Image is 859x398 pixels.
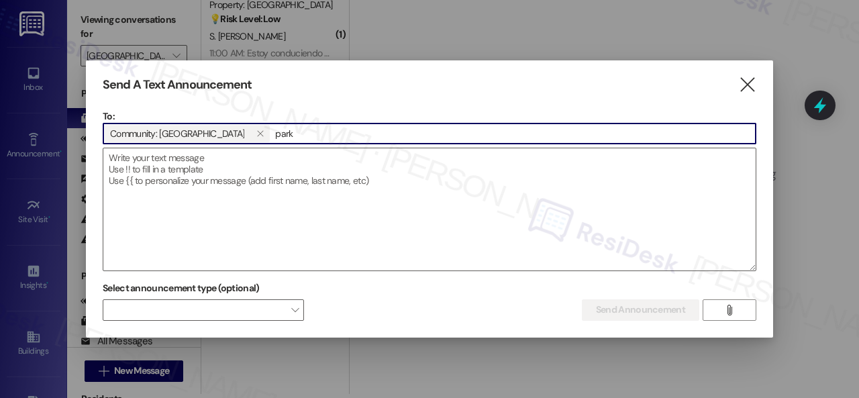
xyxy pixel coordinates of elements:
i:  [738,78,756,92]
button: Send Announcement [582,299,699,321]
span: Send Announcement [596,303,685,317]
span: Community: Halston Park Central [110,125,244,142]
label: Select announcement type (optional) [103,278,260,299]
input: Type to select the units, buildings, or communities you want to message. (e.g. 'Unit 1A', 'Buildi... [271,123,756,144]
p: To: [103,109,756,123]
h3: Send A Text Announcement [103,77,252,93]
i:  [256,128,264,139]
i:  [724,305,734,315]
button: Community: Halston Park Central [250,125,270,142]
